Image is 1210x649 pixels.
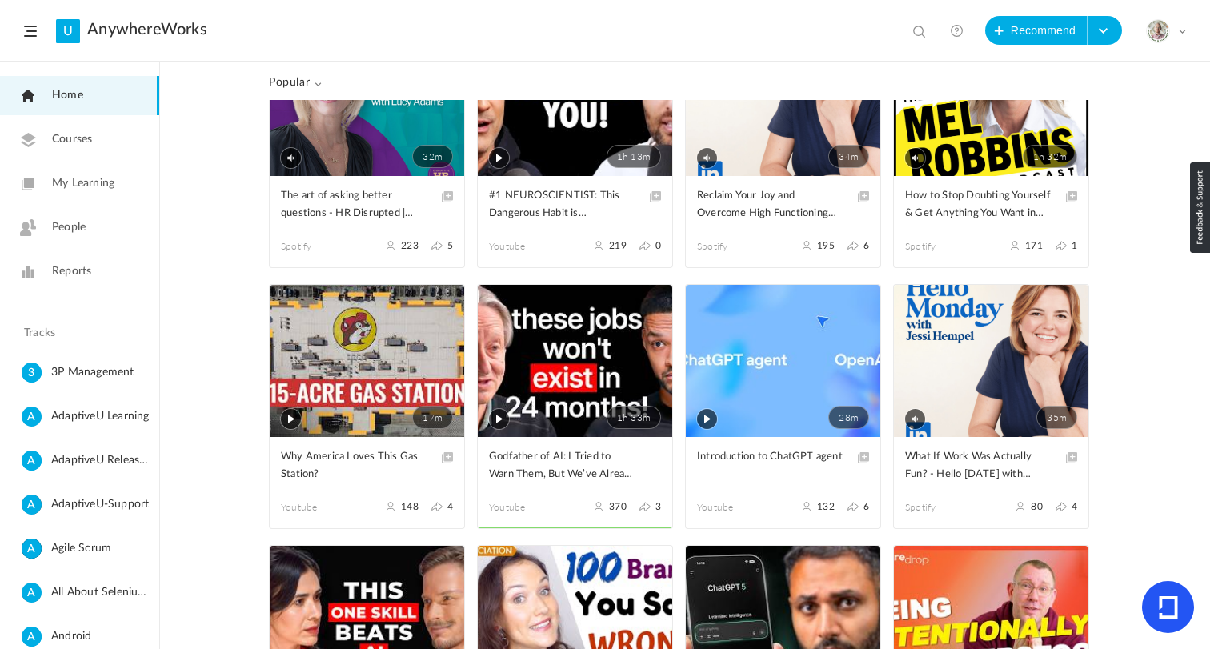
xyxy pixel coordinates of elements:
[985,16,1088,45] button: Recommend
[412,145,453,168] span: 32m
[905,448,1053,483] span: What If Work Was Actually Fun? - Hello [DATE] with [PERSON_NAME] | Podcast on Spotify
[281,239,367,254] span: Spotify
[22,451,42,472] cite: A
[281,500,367,515] span: Youtube
[22,407,42,428] cite: A
[52,87,83,104] span: Home
[87,20,207,39] a: AnywhereWorks
[52,263,91,280] span: Reports
[894,285,1088,437] a: 35m
[51,363,153,383] span: 3P Management
[489,448,661,484] a: Godfather of AI: I Tried to Warn Them, But We’ve Already Lost Control! [PERSON_NAME]
[686,285,880,437] a: 28m
[51,583,153,603] span: All About Selenium Testing
[281,187,429,222] span: The art of asking better questions - HR Disrupted | Podcast on Spotify
[697,239,783,254] span: Spotify
[607,406,661,429] span: 1h 33m
[609,240,627,251] span: 219
[607,145,661,168] span: 1h 13m
[1072,501,1077,512] span: 4
[51,407,153,427] span: AdaptiveU Learning
[281,448,453,484] a: Why America Loves This Gas Station?
[270,24,464,176] a: 32m
[1072,240,1077,251] span: 1
[412,406,453,429] span: 17m
[281,448,429,483] span: Why America Loves This Gas Station?
[52,175,114,192] span: My Learning
[905,239,992,254] span: Spotify
[447,240,453,251] span: 5
[905,500,992,515] span: Spotify
[51,627,153,647] span: Android
[686,24,880,176] a: 34m
[1147,20,1169,42] img: julia-s-version-gybnm-profile-picture-frame-2024-template-16.png
[401,501,419,512] span: 148
[52,131,92,148] span: Courses
[863,240,869,251] span: 6
[1190,162,1210,253] img: loop_feedback_btn.png
[1023,145,1077,168] span: 1h 32m
[828,145,869,168] span: 34m
[52,219,86,236] span: People
[270,285,464,437] a: 17m
[22,627,42,648] cite: A
[817,240,835,251] span: 195
[489,187,661,223] a: #1 NEUROSCIENTIST: This Dangerous Habit is DESTROYING Your MEMORY (Here’s How To Fix It FAST)
[1025,240,1043,251] span: 171
[655,501,661,512] span: 3
[489,448,637,483] span: Godfather of AI: I Tried to Warn Them, But We’ve Already Lost Control! [PERSON_NAME]
[697,187,845,222] span: Reclaim Your Joy and Overcome High Functioning [MEDICAL_DATA] with [PERSON_NAME] - Hello [DATE] w...
[478,285,672,437] a: 1h 33m
[51,539,153,559] span: Agile Scrum
[1036,406,1077,429] span: 35m
[863,501,869,512] span: 6
[22,363,42,384] cite: 3
[56,19,80,43] a: U
[401,240,419,251] span: 223
[697,500,783,515] span: Youtube
[697,187,869,223] a: Reclaim Your Joy and Overcome High Functioning [MEDICAL_DATA] with [PERSON_NAME] - Hello [DATE] w...
[817,501,835,512] span: 132
[51,451,153,471] span: AdaptiveU Release Details
[489,500,575,515] span: Youtube
[905,187,1077,223] a: How to Stop Doubting Yourself & Get Anything You Want in Life - The [PERSON_NAME] Podcast | Podca...
[51,495,153,515] span: AdaptiveU-Support
[489,239,575,254] span: Youtube
[1031,501,1042,512] span: 80
[655,240,661,251] span: 0
[269,76,322,90] span: Popular
[22,539,42,560] cite: A
[894,24,1088,176] a: 1h 32m
[281,187,453,223] a: The art of asking better questions - HR Disrupted | Podcast on Spotify
[489,187,637,222] span: #1 NEUROSCIENTIST: This Dangerous Habit is DESTROYING Your MEMORY (Here’s How To Fix It FAST)
[697,448,845,466] span: Introduction to ChatGPT agent
[22,583,42,604] cite: A
[828,406,869,429] span: 28m
[609,501,627,512] span: 370
[24,327,131,340] h4: Tracks
[905,448,1077,484] a: What If Work Was Actually Fun? - Hello [DATE] with [PERSON_NAME] | Podcast on Spotify
[905,187,1053,222] span: How to Stop Doubting Yourself & Get Anything You Want in Life - The [PERSON_NAME] Podcast | Podca...
[478,24,672,176] a: 1h 13m
[697,448,869,484] a: Introduction to ChatGPT agent
[447,501,453,512] span: 4
[22,495,42,516] cite: A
